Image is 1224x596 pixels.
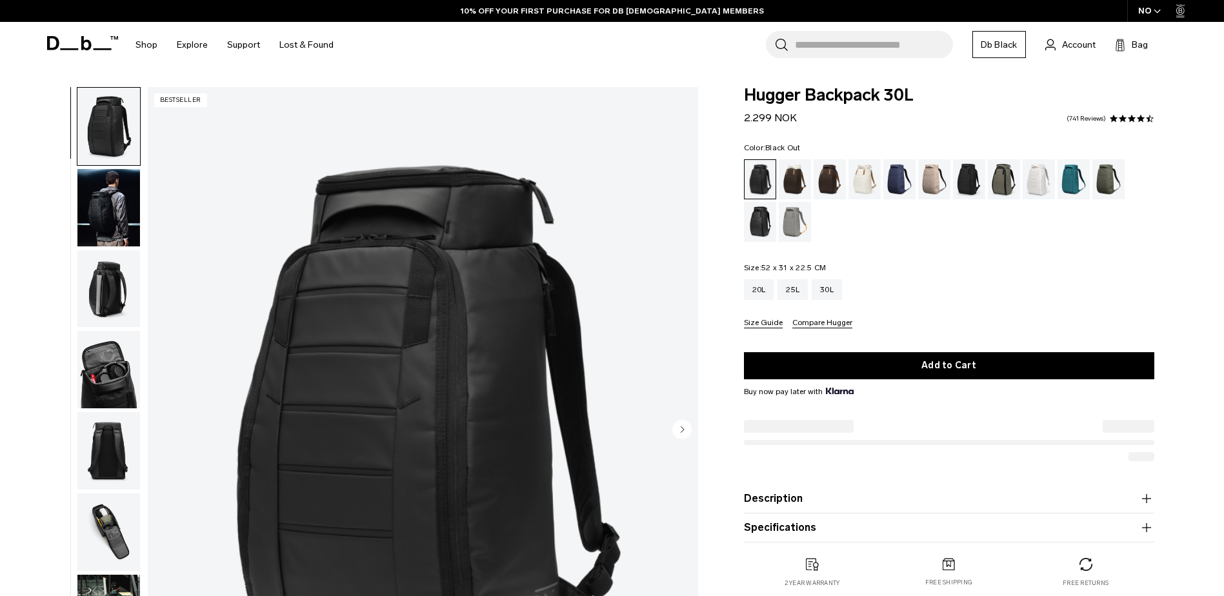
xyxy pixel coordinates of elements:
a: Black Out [744,159,776,199]
a: Midnight Teal [1058,159,1090,199]
p: Free shipping [925,578,972,587]
a: Blue Hour [883,159,916,199]
span: Buy now pay later with [744,386,854,397]
img: Hugger Backpack 30L Black Out [77,169,140,246]
a: 741 reviews [1067,115,1106,122]
span: Account [1062,38,1096,52]
button: Hugger Backpack 30L Black Out [77,250,141,328]
img: Hugger Backpack 30L Black Out [77,331,140,408]
span: 52 x 31 x 22.5 CM [761,263,826,272]
p: Free returns [1063,579,1109,588]
button: Specifications [744,520,1154,535]
a: Shop [135,22,157,68]
button: Size Guide [744,319,783,328]
a: Lost & Found [279,22,334,68]
a: Account [1045,37,1096,52]
button: Description [744,491,1154,506]
a: 20L [744,279,774,300]
button: Hugger Backpack 30L Black Out [77,87,141,166]
a: Charcoal Grey [953,159,985,199]
button: Compare Hugger [792,319,852,328]
img: Hugger Backpack 30L Black Out [77,493,140,571]
img: Hugger Backpack 30L Black Out [77,88,140,165]
legend: Color: [744,144,801,152]
p: Bestseller [154,94,207,107]
a: Db Black [972,31,1026,58]
a: Fogbow Beige [918,159,950,199]
img: {"height" => 20, "alt" => "Klarna"} [826,388,854,394]
span: 2.299 NOK [744,112,797,124]
a: 10% OFF YOUR FIRST PURCHASE FOR DB [DEMOGRAPHIC_DATA] MEMBERS [461,5,764,17]
button: Hugger Backpack 30L Black Out [77,412,141,490]
img: Hugger Backpack 30L Black Out [77,250,140,328]
nav: Main Navigation [126,22,343,68]
button: Bag [1115,37,1148,52]
a: Sand Grey [779,202,811,242]
a: Espresso [814,159,846,199]
a: 25L [778,279,808,300]
button: Hugger Backpack 30L Black Out [77,330,141,409]
a: Explore [177,22,208,68]
legend: Size: [744,264,827,272]
button: Next slide [672,419,692,441]
button: Add to Cart [744,352,1154,379]
p: 2 year warranty [785,579,840,588]
a: Cappuccino [779,159,811,199]
a: Oatmilk [848,159,881,199]
a: Moss Green [1092,159,1125,199]
span: Hugger Backpack 30L [744,87,1154,104]
a: Reflective Black [744,202,776,242]
a: 30L [812,279,842,300]
span: Bag [1132,38,1148,52]
button: Hugger Backpack 30L Black Out [77,168,141,247]
a: Support [227,22,260,68]
button: Hugger Backpack 30L Black Out [77,493,141,571]
img: Hugger Backpack 30L Black Out [77,412,140,490]
a: Forest Green [988,159,1020,199]
a: Clean Slate [1023,159,1055,199]
span: Black Out [765,143,800,152]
